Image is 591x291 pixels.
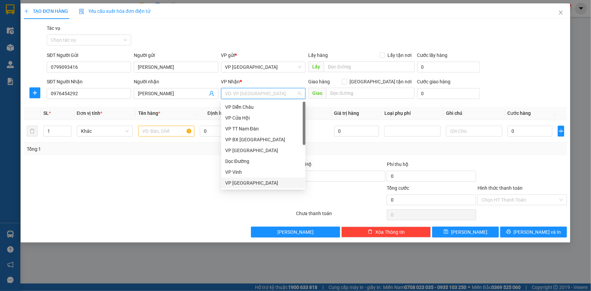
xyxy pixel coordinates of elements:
[385,51,415,59] span: Lấy tận nơi
[225,62,301,72] span: VP Can Lộc
[558,126,564,137] button: plus
[417,53,448,58] label: Cước lấy hàng
[79,8,150,14] span: Yêu cầu xuất hóa đơn điện tử
[221,112,305,123] div: VP Cửa Hội
[79,9,84,14] img: icon
[225,136,301,143] div: VP BX [GEOGRAPHIC_DATA]
[29,87,40,98] button: plus
[47,78,131,85] div: SĐT Người Nhận
[308,88,326,99] span: Giao
[134,78,218,85] div: Người nhận
[308,61,324,72] span: Lấy
[551,3,570,22] button: Close
[225,168,301,176] div: VP Vinh
[508,110,531,116] span: Cước hàng
[417,62,480,72] input: Cước lấy hàng
[446,126,502,137] input: Ghi Chú
[81,126,129,136] span: Khác
[138,110,160,116] span: Tên hàng
[444,229,448,235] span: save
[47,25,60,31] label: Tác vụ
[24,8,68,14] span: TẠO ĐƠN HÀNG
[43,110,49,116] span: SL
[277,228,314,236] span: [PERSON_NAME]
[221,145,305,156] div: VP Cầu Yên Xuân
[27,126,38,137] button: delete
[308,53,328,58] span: Lấy hàng
[221,167,305,178] div: VP Vinh
[209,91,214,96] span: user-add
[514,228,561,236] span: [PERSON_NAME] và In
[77,110,102,116] span: Đơn vị tính
[341,227,431,237] button: deleteXóa Thông tin
[558,128,564,134] span: plus
[225,103,301,111] div: VP Diễn Châu
[221,178,305,188] div: VP Đà Nẵng
[225,114,301,122] div: VP Cửa Hội
[221,102,305,112] div: VP Diễn Châu
[308,79,330,84] span: Giao hàng
[225,158,301,165] div: Dọc Đường
[225,179,301,187] div: VP [GEOGRAPHIC_DATA]
[558,10,564,15] span: close
[221,156,305,167] div: Dọc Đường
[432,227,499,237] button: save[PERSON_NAME]
[375,228,405,236] span: Xóa Thông tin
[417,79,451,84] label: Cước giao hàng
[334,110,359,116] span: Giá trị hàng
[324,61,415,72] input: Dọc đường
[221,134,305,145] div: VP BX Quảng Ngãi
[208,110,232,116] span: Định lượng
[138,126,194,137] input: VD: Bàn, Ghế
[225,147,301,154] div: VP [GEOGRAPHIC_DATA]
[368,229,373,235] span: delete
[451,228,487,236] span: [PERSON_NAME]
[221,123,305,134] div: VP TT Nam Đàn
[443,107,505,120] th: Ghi chú
[27,145,228,153] div: Tổng: 1
[347,78,415,85] span: [GEOGRAPHIC_DATA] tận nơi
[478,185,523,191] label: Hình thức thanh toán
[30,90,40,96] span: plus
[506,229,511,235] span: printer
[387,161,476,171] div: Phí thu hộ
[296,210,386,222] div: Chưa thanh toán
[387,185,409,191] span: Tổng cước
[134,51,218,59] div: Người gửi
[326,88,415,99] input: Dọc đường
[382,107,443,120] th: Loại phụ phí
[221,79,240,84] span: VP Nhận
[500,227,567,237] button: printer[PERSON_NAME] và In
[334,126,379,137] input: 0
[251,227,340,237] button: [PERSON_NAME]
[47,51,131,59] div: SĐT Người Gửi
[225,125,301,132] div: VP TT Nam Đàn
[417,88,480,99] input: Cước giao hàng
[221,51,305,59] div: VP gửi
[24,9,29,14] span: plus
